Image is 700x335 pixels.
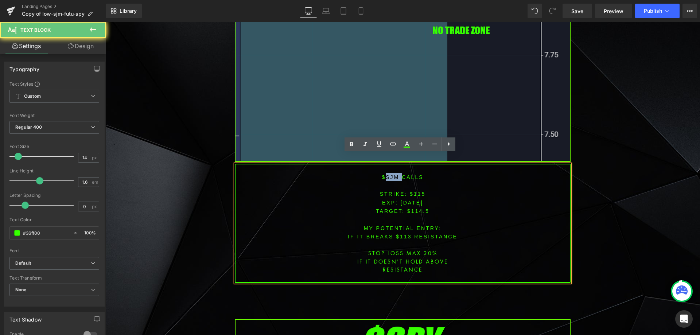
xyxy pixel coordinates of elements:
div: Font Size [9,144,99,149]
span: Text Block [20,27,51,33]
span: TARGET: $114.5 [271,186,324,192]
div: Typography [9,62,39,72]
b: Custom [24,93,41,100]
a: Design [54,38,107,54]
font: IF IT BREAKS $113 resistance [242,212,352,218]
a: New Library [106,4,142,18]
i: Default [15,260,31,266]
span: [DATE] [295,178,318,184]
b: None [15,287,27,292]
div: Text Transform [9,276,99,281]
input: Color [23,229,70,237]
div: Text Color [9,217,99,222]
b: Regular 400 [15,124,42,130]
a: Preview [595,4,632,18]
font: EXP: [277,178,293,184]
span: Publish [644,8,662,14]
span: Preview [604,7,623,15]
div: Font [9,248,99,253]
div: % [81,227,99,239]
p: IF IT DOESN'T HOLD above [130,235,464,244]
span: Save [571,7,583,15]
a: Desktop [300,4,317,18]
a: Laptop [317,4,335,18]
span: Copy of low-sjm-futu-spy [22,11,85,17]
div: Text Styles [9,81,99,87]
span: px [92,155,98,160]
button: Publish [635,4,680,18]
font: $sjm CALLS [276,152,318,158]
div: Letter Spacing [9,193,99,198]
button: Redo [545,4,560,18]
span: em [92,180,98,184]
div: Open Intercom Messenger [675,310,693,328]
p: STOP LOSS MAX 30% [130,227,464,235]
a: Landing Pages [22,4,106,9]
a: Mobile [352,4,370,18]
font: MY POTENTIAL ENTRY: [258,203,336,209]
a: Tablet [335,4,352,18]
font: STRIKE: $115 [275,169,320,175]
div: Line Height [9,168,99,174]
div: Font Weight [9,113,99,118]
span: px [92,204,98,209]
p: resistance [130,244,464,252]
button: More [682,4,697,18]
span: Library [120,8,137,14]
div: Text Shadow [9,312,42,323]
button: Undo [528,4,542,18]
